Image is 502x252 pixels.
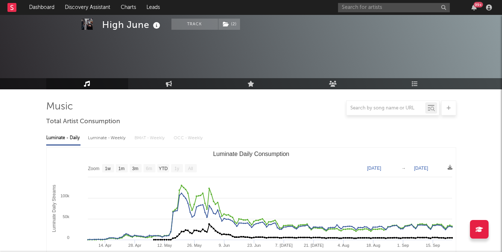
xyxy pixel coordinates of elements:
[174,166,179,171] text: 1y
[474,2,483,7] div: 99 +
[367,166,381,171] text: [DATE]
[401,166,406,171] text: →
[213,151,289,157] text: Luminate Daily Consumption
[275,243,293,248] text: 7. [DATE]
[247,243,261,248] text: 23. Jun
[98,243,111,248] text: 14. Apr
[46,117,120,126] span: Total Artist Consumption
[118,166,124,171] text: 1m
[338,243,349,248] text: 4. Aug
[158,166,167,171] text: YTD
[187,243,202,248] text: 26. May
[171,19,218,30] button: Track
[188,166,193,171] text: All
[304,243,323,248] text: 21. [DATE]
[338,3,450,12] input: Search for artists
[67,235,69,240] text: 0
[88,166,100,171] text: Zoom
[218,243,230,248] text: 9. Jun
[218,19,240,30] span: ( 2 )
[347,105,425,111] input: Search by song name or URL
[128,243,141,248] text: 28. Apr
[146,166,152,171] text: 6m
[397,243,409,248] text: 1. Sep
[366,243,380,248] text: 18. Aug
[46,132,80,144] div: Luminate - Daily
[426,243,440,248] text: 15. Sep
[132,166,138,171] text: 3m
[218,19,240,30] button: (2)
[471,4,477,10] button: 99+
[51,185,56,232] text: Luminate Daily Streams
[414,166,428,171] text: [DATE]
[105,166,111,171] text: 1w
[60,194,69,198] text: 100k
[102,19,162,31] div: High June
[88,132,127,144] div: Luminate - Weekly
[157,243,172,248] text: 12. May
[63,214,69,219] text: 50k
